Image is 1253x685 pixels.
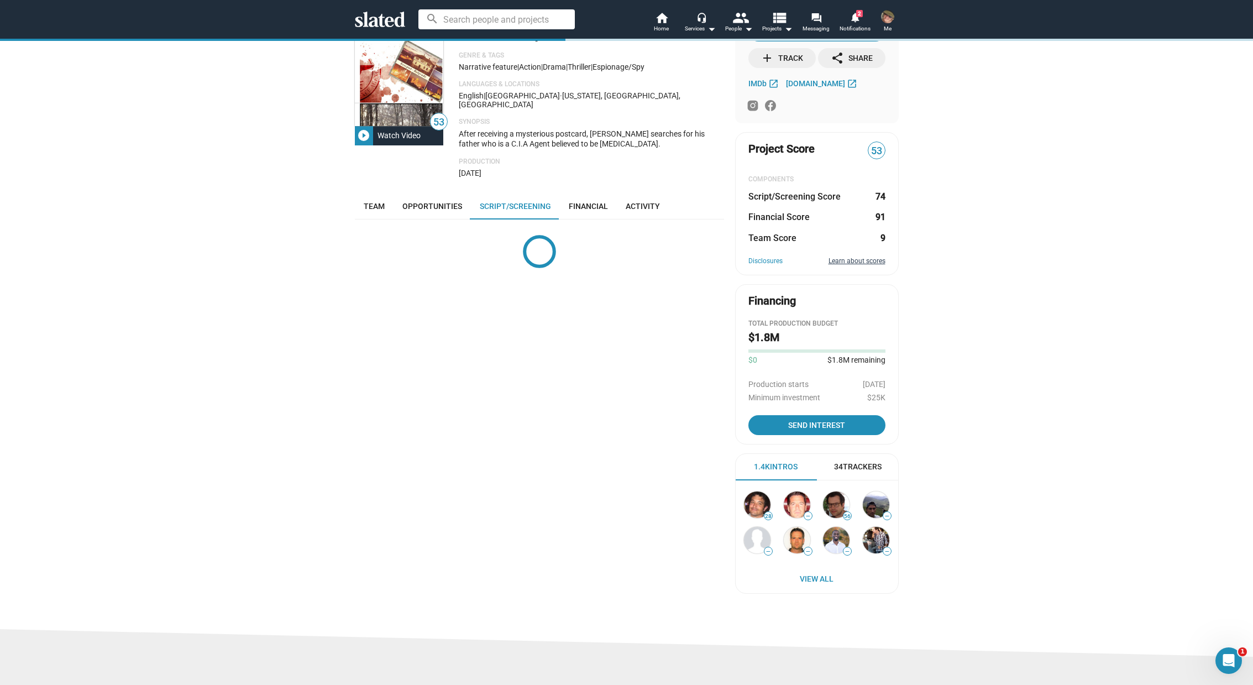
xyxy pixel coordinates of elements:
span: Opportunities [402,202,462,211]
div: Share [831,48,873,68]
span: [DATE] [459,169,481,177]
span: 53 [431,115,447,130]
span: Send Interest [757,415,877,435]
iframe: Intercom live chat [1215,647,1242,674]
span: [US_STATE], [GEOGRAPHIC_DATA], [GEOGRAPHIC_DATA] [459,91,680,109]
img: Tiffany Jelke [881,10,894,23]
span: 2 [856,10,863,17]
span: Production starts [748,380,809,389]
input: Search people and projects [418,9,575,29]
button: Open send interest dialog [748,415,885,435]
a: Activity [617,193,669,219]
a: Financial [560,193,617,219]
button: People [720,11,758,35]
img: Alex O... [823,491,850,518]
div: Watch Video [373,126,425,145]
mat-icon: play_circle_filled [357,129,370,142]
span: | [566,62,568,71]
span: · [560,91,562,100]
span: Minimum investment [748,393,820,402]
a: View All [738,569,896,589]
button: Watch Video [355,126,443,145]
img: Andrew DeSpain [784,527,810,553]
div: Track [761,48,803,68]
span: | [484,91,485,100]
span: 28 [764,513,772,520]
span: Me [884,22,892,35]
span: Activity [626,202,660,211]
a: Messaging [797,11,836,35]
div: Total Production budget [748,320,885,328]
dd: 74 [875,191,885,202]
span: View All [747,569,887,589]
span: English [459,91,484,100]
p: Production [459,158,724,166]
div: 34 Trackers [834,462,882,472]
span: Action [519,62,541,71]
a: 2Notifications [836,11,874,35]
mat-icon: arrow_drop_down [705,22,718,35]
img: Dev A... [863,491,889,518]
a: [DOMAIN_NAME] [786,77,860,90]
span: Notifications [840,22,871,35]
p: Languages & Locations [459,80,724,89]
img: Ann I... [863,527,889,553]
a: Learn about scores [829,257,885,266]
a: Disclosures [748,257,783,266]
a: Opportunities [394,193,471,219]
mat-icon: add [761,51,774,65]
p: Synopsis [459,118,724,127]
span: | [517,62,519,71]
p: Genre & Tags [459,51,724,60]
span: Thriller [568,62,591,71]
a: Team [355,193,394,219]
span: — [883,513,891,519]
mat-icon: share [831,51,844,65]
button: Track [748,48,816,68]
mat-icon: arrow_drop_down [742,22,755,35]
div: Services [685,22,716,35]
dt: Financial Score [748,211,810,223]
mat-icon: open_in_new [847,78,857,88]
mat-icon: notifications [850,12,860,22]
div: Financing [748,294,796,308]
h2: $1.8M [748,330,779,345]
span: [DATE] [863,380,885,389]
dd: 91 [875,211,885,223]
mat-icon: home [655,11,668,24]
span: | [591,62,593,71]
span: 56 [843,513,851,520]
span: | [541,62,543,71]
span: Narrative feature [459,62,517,71]
dd: 9 [875,232,885,244]
span: — [804,513,812,519]
img: Alex Drosin [784,491,810,518]
span: IMDb [748,79,767,88]
span: — [804,548,812,555]
mat-icon: view_list [770,9,787,25]
span: Home [654,22,669,35]
span: Script/Screening [480,202,551,211]
span: $0 [748,355,757,365]
span: Projects [762,22,793,35]
div: People [725,22,753,35]
span: [DOMAIN_NAME] [786,79,845,88]
mat-icon: forum [811,12,821,23]
button: Tiffany JelkeMe [874,8,901,36]
img: brian mercer [744,491,770,518]
mat-icon: headset_mic [696,12,706,22]
a: Script/Screening [471,193,560,219]
mat-icon: people [732,9,748,25]
a: IMDb [748,77,782,90]
div: $25K [748,393,885,402]
img: Andrew P... [744,527,770,553]
span: — [764,548,772,555]
span: $1.8M remaining [827,355,885,364]
span: Team [364,202,385,211]
span: After receiving a mysterious postcard, [PERSON_NAME] searches for his father who is a C.I.A Agent... [459,129,705,148]
a: Home [642,11,681,35]
mat-icon: open_in_new [768,78,779,88]
div: 1.4k Intros [754,462,798,472]
span: 53 [868,144,885,159]
button: Projects [758,11,797,35]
